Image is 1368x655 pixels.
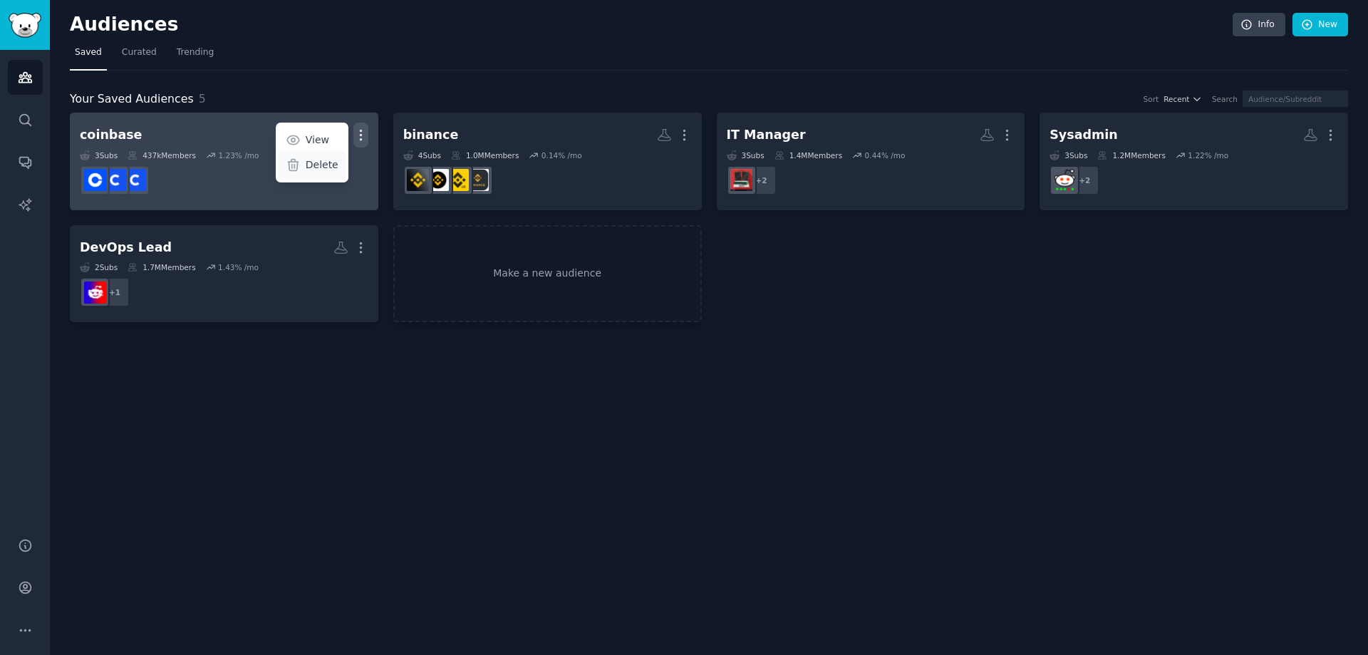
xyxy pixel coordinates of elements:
[427,169,449,191] img: BinanceCrypto
[70,41,107,71] a: Saved
[84,169,106,191] img: CoinBase
[747,165,777,195] div: + 2
[730,169,752,191] img: techsupportgore
[124,169,146,191] img: CoinbaseEarn
[172,41,219,71] a: Trending
[1164,94,1202,104] button: Recent
[403,126,459,144] div: binance
[306,158,338,172] p: Delete
[100,277,130,307] div: + 1
[9,13,41,38] img: GummySearch logo
[128,150,196,160] div: 437k Members
[80,126,142,144] div: coinbase
[70,113,378,210] a: coinbaseViewDelete3Subs437kMembers1.23% /moCoinbaseEarnCoinbaseInvestorsCoinBase
[75,46,102,59] span: Saved
[70,14,1233,36] h2: Audiences
[1233,13,1285,37] a: Info
[1144,94,1159,104] div: Sort
[218,262,259,272] div: 1.43 % /mo
[70,225,378,323] a: DevOps Lead2Subs1.7MMembers1.43% /mo+1cybersecurity
[541,150,582,160] div: 0.14 % /mo
[218,150,259,160] div: 1.23 % /mo
[1097,150,1165,160] div: 1.2M Members
[128,262,195,272] div: 1.7M Members
[199,92,206,105] span: 5
[1188,150,1228,160] div: 1.22 % /mo
[717,113,1025,210] a: IT Manager3Subs1.4MMembers0.44% /mo+2techsupportgore
[80,150,118,160] div: 3 Sub s
[278,125,346,155] a: View
[1054,169,1076,191] img: sysadmin
[1243,91,1348,107] input: Audience/Subreddit
[727,150,765,160] div: 3 Sub s
[1212,94,1238,104] div: Search
[1040,113,1348,210] a: Sysadmin3Subs1.2MMembers1.22% /mo+2sysadmin
[104,169,126,191] img: CoinbaseInvestors
[80,239,172,257] div: DevOps Lead
[1069,165,1099,195] div: + 2
[122,46,157,59] span: Curated
[451,150,519,160] div: 1.0M Members
[865,150,906,160] div: 0.44 % /mo
[70,91,194,108] span: Your Saved Audiences
[1164,94,1189,104] span: Recent
[403,150,441,160] div: 4 Sub s
[177,46,214,59] span: Trending
[393,225,702,323] a: Make a new audience
[774,150,842,160] div: 1.4M Members
[84,282,106,304] img: cybersecurity
[1050,150,1087,160] div: 3 Sub s
[306,133,329,148] p: View
[1292,13,1348,37] a: New
[407,169,429,191] img: binance
[393,113,702,210] a: binance4Subs1.0MMembers0.14% /moBinanceTradingBinanceUSBinanceCryptobinance
[447,169,469,191] img: BinanceUS
[80,262,118,272] div: 2 Sub s
[467,169,489,191] img: BinanceTrading
[117,41,162,71] a: Curated
[1050,126,1117,144] div: Sysadmin
[727,126,806,144] div: IT Manager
